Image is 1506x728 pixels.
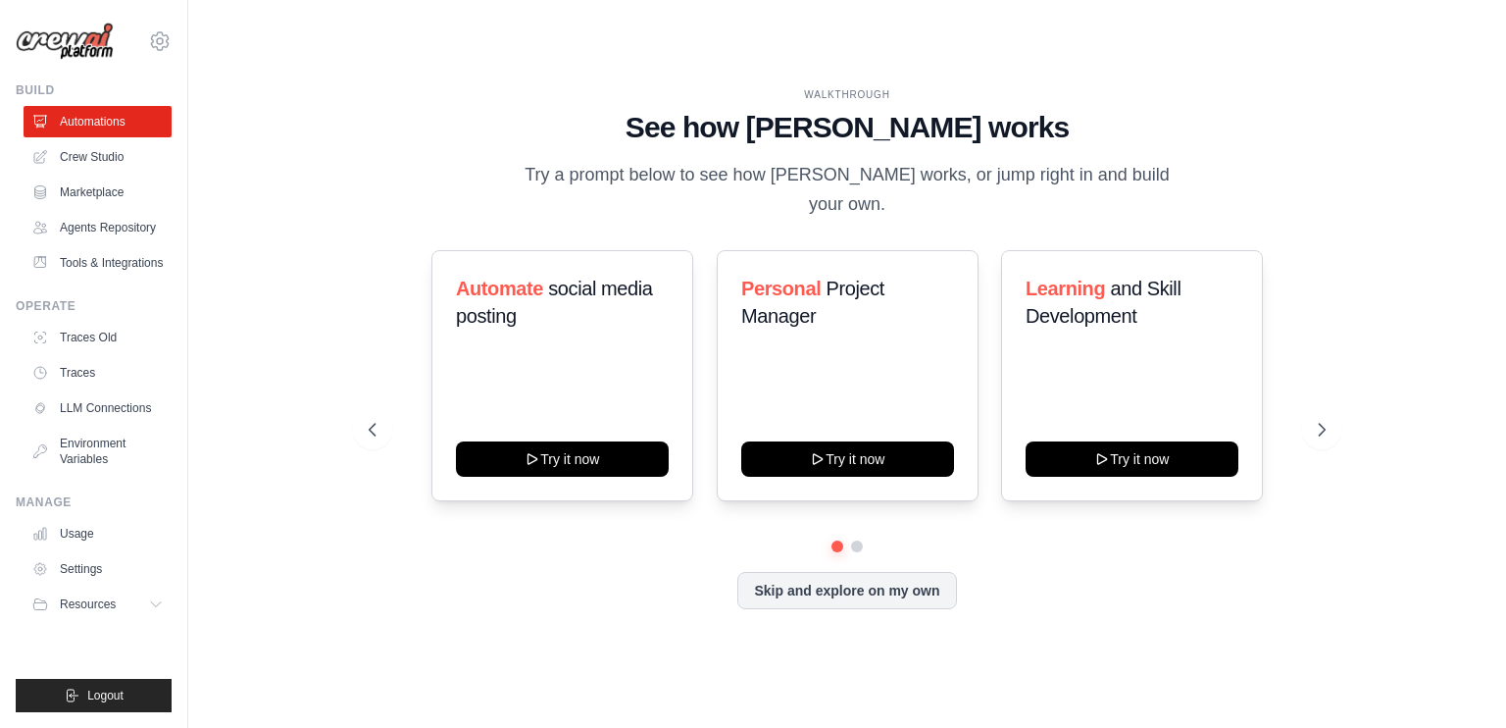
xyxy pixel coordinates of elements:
[16,679,172,712] button: Logout
[16,298,172,314] div: Operate
[1026,278,1180,327] span: and Skill Development
[60,597,116,612] span: Resources
[741,278,884,327] span: Project Manager
[24,177,172,208] a: Marketplace
[456,442,669,477] button: Try it now
[741,278,821,299] span: Personal
[369,87,1326,102] div: WALKTHROUGH
[741,442,954,477] button: Try it now
[24,589,172,620] button: Resources
[1408,634,1506,728] iframe: Chat Widget
[456,278,653,327] span: social media posting
[24,553,172,585] a: Settings
[24,428,172,475] a: Environment Variables
[24,322,172,353] a: Traces Old
[16,23,114,61] img: Logo
[456,278,543,299] span: Automate
[1026,278,1105,299] span: Learning
[369,110,1326,145] h1: See how [PERSON_NAME] works
[87,688,124,703] span: Logout
[1026,442,1238,477] button: Try it now
[24,247,172,279] a: Tools & Integrations
[24,357,172,389] a: Traces
[16,82,172,98] div: Build
[16,494,172,510] div: Manage
[24,392,172,424] a: LLM Connections
[737,572,956,609] button: Skip and explore on my own
[24,141,172,173] a: Crew Studio
[518,161,1177,219] p: Try a prompt below to see how [PERSON_NAME] works, or jump right in and build your own.
[24,518,172,549] a: Usage
[24,212,172,243] a: Agents Repository
[24,106,172,137] a: Automations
